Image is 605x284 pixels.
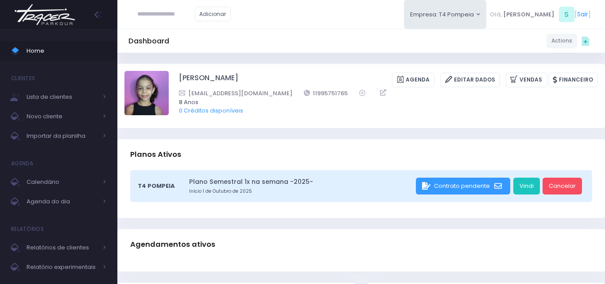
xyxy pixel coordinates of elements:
[486,4,594,24] div: [ ]
[195,7,231,21] a: Adicionar
[543,178,582,195] a: Cancelar
[27,176,97,188] span: Calendário
[11,70,35,87] h4: Clientes
[27,196,97,207] span: Agenda do dia
[548,73,598,87] a: Financeiro
[189,177,413,187] a: Plano Semestral 1x na semana -2025-
[559,7,574,22] span: S
[138,182,175,191] span: T4 Pompeia
[189,188,413,195] small: Início 1 de Outubro de 2025
[490,10,502,19] span: Olá,
[179,98,586,107] span: 8 Anos
[27,130,97,142] span: Importar da planilha
[128,37,169,46] h5: Dashboard
[11,220,44,238] h4: Relatórios
[513,178,540,195] a: Vindi
[27,242,97,253] span: Relatórios de clientes
[392,73,434,87] a: Agenda
[27,261,97,273] span: Relatório experimentais
[11,155,34,172] h4: Agenda
[124,71,169,115] img: Helena Magrini Aguiar
[130,232,215,257] h3: Agendamentos ativos
[27,111,97,122] span: Novo cliente
[130,142,181,167] h3: Planos Ativos
[440,73,500,87] a: Editar Dados
[179,89,292,98] a: [EMAIL_ADDRESS][DOMAIN_NAME]
[179,73,238,87] a: [PERSON_NAME]
[27,91,97,103] span: Lista de clientes
[304,89,348,98] a: 11995751765
[434,182,490,190] span: Contrato pendente
[506,73,547,87] a: Vendas
[577,10,588,19] a: Sair
[503,10,555,19] span: [PERSON_NAME]
[27,45,106,57] span: Home
[547,34,577,48] a: Actions
[179,106,243,115] a: 0 Créditos disponíveis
